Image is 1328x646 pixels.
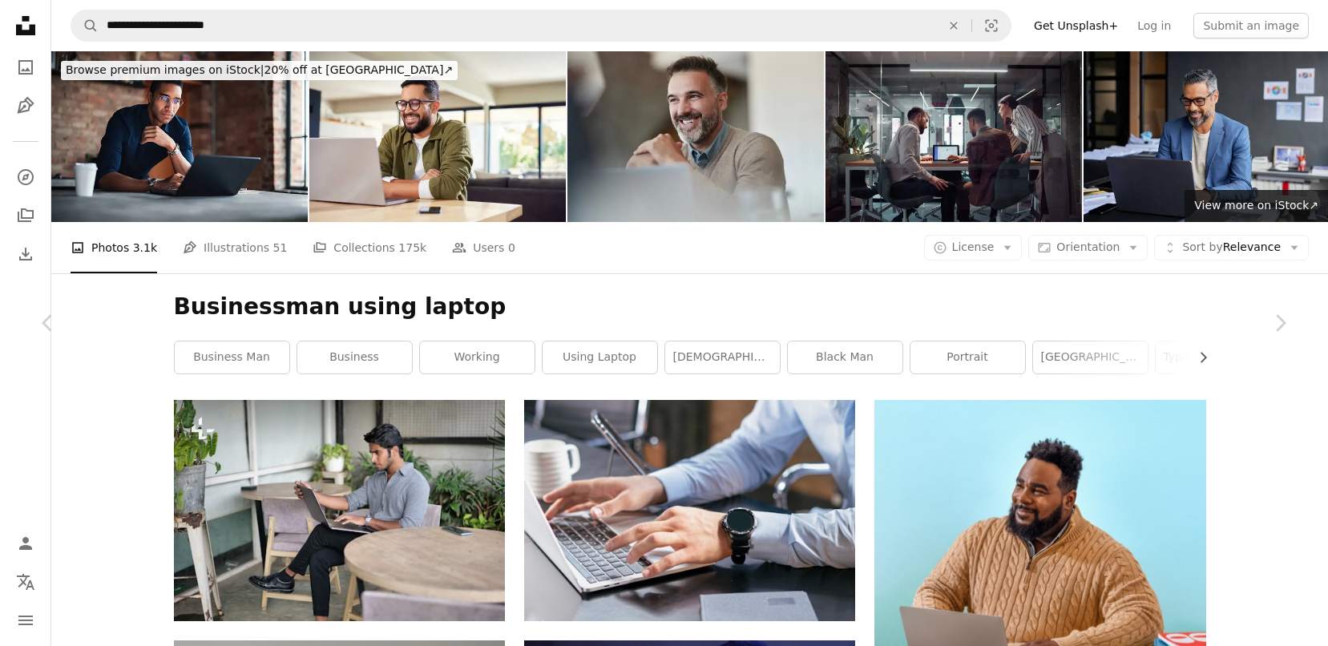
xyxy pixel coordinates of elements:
img: Focused Professional Working on Laptop in a Modern Brick Office Space [51,51,308,222]
button: scroll list to the right [1189,341,1206,373]
span: 175k [398,239,426,256]
img: Happy mid adult businessman enjoying in the office. [567,51,824,222]
span: Relevance [1182,240,1281,256]
a: [GEOGRAPHIC_DATA] [1033,341,1148,373]
a: black man [788,341,902,373]
button: Orientation [1028,235,1148,260]
span: Orientation [1056,240,1120,253]
span: Sort by [1182,240,1222,253]
button: Menu [10,604,42,636]
a: Users 0 [452,222,515,273]
span: License [952,240,995,253]
button: License [924,235,1023,260]
a: Illustrations 51 [183,222,287,273]
a: Photos [10,51,42,83]
img: a person sitting at a table using a laptop [174,400,505,620]
img: A person typing on a laptop at a desk [524,400,855,620]
a: using laptop [543,341,657,373]
a: working [420,341,535,373]
span: Browse premium images on iStock | [66,63,264,76]
h1: Businessman using laptop [174,293,1206,321]
a: a person sitting at a table using a laptop [174,503,505,517]
img: Team Collaboration in a Modern Office with Technical and Digital Discussions [825,51,1082,222]
a: View more on iStock↗ [1185,190,1328,222]
a: Download History [10,238,42,270]
a: business [297,341,412,373]
a: typing on latptop [1156,341,1270,373]
a: Browse premium images on iStock|20% off at [GEOGRAPHIC_DATA]↗ [51,51,467,90]
img: Happy hispanic man working on laptop at home [309,51,566,222]
span: 51 [273,239,288,256]
a: Log in [1128,13,1181,38]
a: Log in / Sign up [10,527,42,559]
button: Visual search [972,10,1011,41]
span: 0 [508,239,515,256]
a: Illustrations [10,90,42,122]
a: A person typing on a laptop at a desk [524,503,855,517]
a: Collections 175k [313,222,426,273]
button: Submit an image [1193,13,1309,38]
span: View more on iStock ↗ [1194,199,1318,212]
button: Language [10,566,42,598]
button: Clear [936,10,971,41]
a: business man [175,341,289,373]
a: Collections [10,200,42,232]
span: 20% off at [GEOGRAPHIC_DATA] ↗ [66,63,453,76]
button: Search Unsplash [71,10,99,41]
a: portrait [910,341,1025,373]
form: Find visuals sitewide [71,10,1011,42]
button: Sort byRelevance [1154,235,1309,260]
a: Explore [10,161,42,193]
a: [DEMOGRAPHIC_DATA] [665,341,780,373]
a: Get Unsplash+ [1024,13,1128,38]
a: Next [1232,246,1328,400]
